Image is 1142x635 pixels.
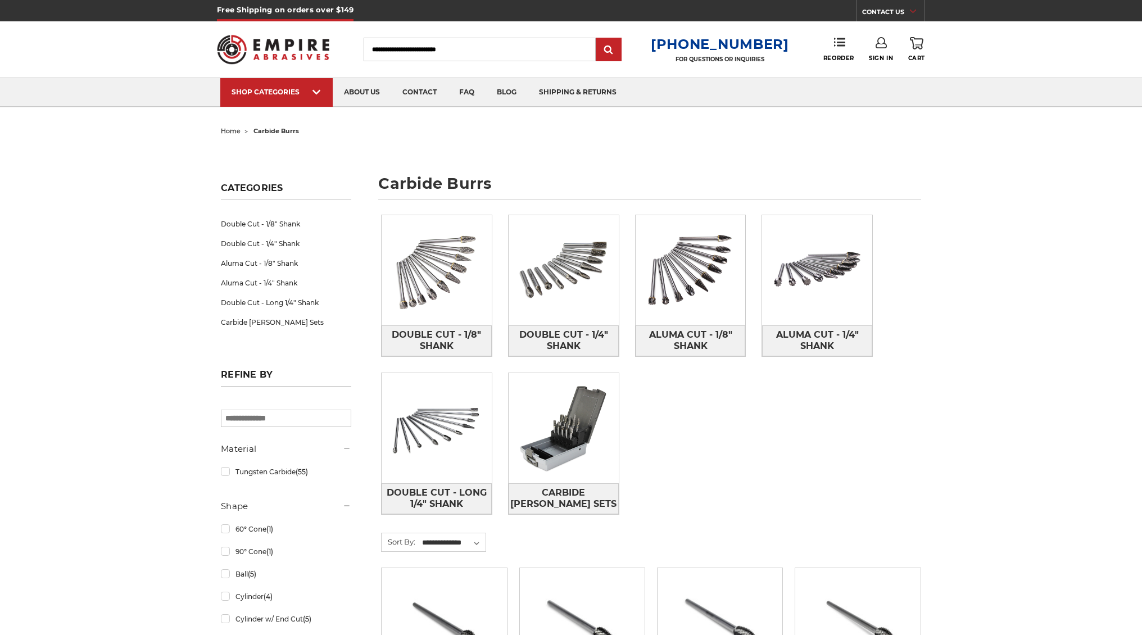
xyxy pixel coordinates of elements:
a: Double Cut - Long 1/4" Shank [382,483,492,514]
span: carbide burrs [253,127,299,135]
select: Sort By: [420,534,486,551]
img: Empire Abrasives [217,28,329,71]
a: CONTACT US [862,6,925,21]
span: Cart [908,55,925,62]
span: (5) [248,570,256,578]
a: Cart [908,37,925,62]
a: 90° Cone [221,542,351,561]
div: SHOP CATEGORIES [232,88,321,96]
span: Carbide [PERSON_NAME] Sets [509,483,618,514]
img: Double Cut - 1/4" Shank [509,215,619,325]
a: home [221,127,241,135]
h5: Refine by [221,369,351,387]
a: Aluma Cut - 1/4" Shank [221,273,351,293]
a: Carbide [PERSON_NAME] Sets [509,483,619,514]
a: Double Cut - 1/8" Shank [221,214,351,234]
img: Double Cut - 1/8" Shank [382,215,492,325]
a: [PHONE_NUMBER] [651,36,789,52]
h5: Material [221,442,351,456]
img: Carbide Burr Sets [509,373,619,483]
img: Double Cut - Long 1/4" Shank [382,373,492,483]
a: Aluma Cut - 1/4" Shank [762,325,872,356]
span: Double Cut - 1/4" Shank [509,325,618,356]
span: Reorder [823,55,854,62]
a: blog [486,78,528,107]
p: FOR QUESTIONS OR INQUIRIES [651,56,789,63]
span: (1) [266,547,273,556]
a: Carbide [PERSON_NAME] Sets [221,312,351,332]
a: contact [391,78,448,107]
label: Sort By: [382,533,415,550]
span: Aluma Cut - 1/8" Shank [636,325,745,356]
a: Aluma Cut - 1/8" Shank [221,253,351,273]
input: Submit [597,39,620,61]
span: Double Cut - Long 1/4" Shank [382,483,491,514]
span: (5) [303,615,311,623]
a: Cylinder w/ End Cut [221,609,351,629]
a: Cylinder [221,587,351,606]
span: Sign In [869,55,893,62]
span: (4) [264,592,273,601]
a: Double Cut - 1/8" Shank [382,325,492,356]
h5: Shape [221,500,351,513]
a: shipping & returns [528,78,628,107]
span: (55) [296,468,308,476]
a: Tungsten Carbide [221,462,351,482]
span: Aluma Cut - 1/4" Shank [763,325,872,356]
a: Double Cut - 1/4" Shank [509,325,619,356]
h1: carbide burrs [378,176,921,200]
a: about us [333,78,391,107]
span: (1) [266,525,273,533]
a: Double Cut - 1/4" Shank [221,234,351,253]
a: Reorder [823,37,854,61]
img: Aluma Cut - 1/8" Shank [636,215,746,325]
a: Double Cut - Long 1/4" Shank [221,293,351,312]
a: faq [448,78,486,107]
a: Ball [221,564,351,584]
h5: Categories [221,183,351,200]
a: Aluma Cut - 1/8" Shank [636,325,746,356]
img: Aluma Cut - 1/4" Shank [762,215,872,325]
span: Double Cut - 1/8" Shank [382,325,491,356]
a: 60° Cone [221,519,351,539]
